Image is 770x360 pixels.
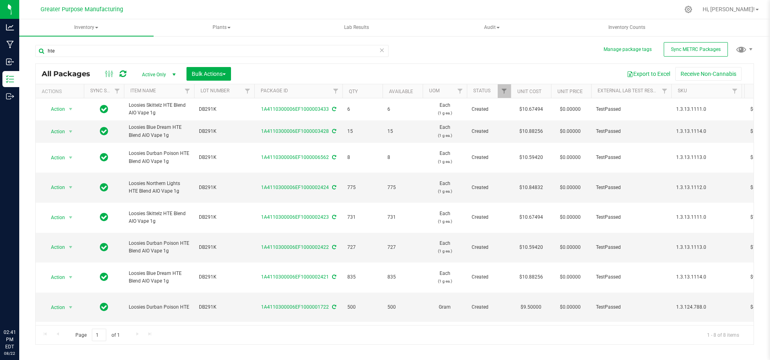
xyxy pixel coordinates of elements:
span: Each [428,180,462,195]
span: In Sync [100,126,108,137]
span: Loosies Durban Poison HTE Blend AIO Vape 1g [129,150,189,165]
span: Each [428,150,462,165]
span: Created [472,128,506,135]
td: $9.50000 [511,293,551,322]
span: DB291K [199,303,249,311]
span: 8 [347,154,378,161]
span: $0.00000 [556,271,585,283]
a: 1A4110300006EF1000002421 [261,274,329,280]
p: (1 g ea.) [428,132,462,139]
iframe: Resource center unread badge [24,295,33,304]
span: select [66,152,76,163]
span: Sync METRC Packages [671,47,721,52]
span: Action [44,126,65,137]
span: TestPassed [596,244,667,251]
a: 1A4110300006EF1000001722 [261,304,329,310]
span: Loosies Durban Poison HTE [129,303,189,311]
p: (1 g ea.) [428,218,462,225]
span: Created [472,154,506,161]
span: $0.00000 [556,242,585,253]
span: TestPassed [596,154,667,161]
span: Created [472,303,506,311]
span: 500 [347,303,378,311]
span: $0.00000 [556,182,585,193]
span: Each [428,124,462,139]
span: Action [44,272,65,283]
span: Each [428,240,462,255]
iframe: Resource center [8,296,32,320]
span: Loosies Skittelz HTE Blend AIO Vape 1g [129,210,189,225]
a: Sync Status [90,88,121,94]
span: Each [428,102,462,117]
td: $10.88256 [511,262,551,293]
span: DB291K [199,244,249,251]
td: $10.59420 [511,233,551,263]
a: Inventory [19,19,154,36]
a: External Lab Test Result [598,88,661,94]
a: Lot Number [201,88,229,94]
span: Created [472,273,506,281]
a: Filter [181,84,194,98]
span: TestPassed [596,273,667,281]
a: SKU [678,88,687,94]
a: Qty [349,89,358,94]
span: Action [44,242,65,253]
span: select [66,104,76,115]
button: Receive Non-Cannabis [675,67,742,81]
span: Greater Purpose Manufacturing [41,6,123,13]
span: Bulk Actions [192,71,226,77]
inline-svg: Analytics [6,23,14,31]
inline-svg: Inventory [6,75,14,83]
td: $10.59420 [511,143,551,173]
span: 8 [387,154,418,161]
span: Sync from Compliance System [331,155,336,160]
span: DB291K [199,106,249,113]
span: Hi, [PERSON_NAME]! [703,6,755,12]
span: Clear [379,45,385,55]
span: select [66,126,76,137]
span: select [66,302,76,313]
span: In Sync [100,301,108,313]
a: Filter [728,84,742,98]
span: Plants [155,20,288,36]
span: Action [44,302,65,313]
span: 1.3.13.1112.0 [676,184,737,191]
span: 1.3.13.1113.0 [676,244,737,251]
span: In Sync [100,212,108,223]
span: 1.3.13.1111.0 [676,214,737,221]
span: DB291K [199,128,249,135]
a: Available [389,89,413,94]
span: Loosies Skittelz HTE Blend AIO Vape 1g [129,102,189,117]
span: 6 [347,106,378,113]
td: $10.88256 [511,120,551,142]
span: 500 [387,303,418,311]
button: Manage package tags [604,46,652,53]
inline-svg: Inbound [6,58,14,66]
span: Each [428,210,462,225]
span: Action [44,152,65,163]
td: $10.84832 [511,173,551,203]
span: 727 [387,244,418,251]
a: 1A4110300006EF1000002424 [261,185,329,190]
td: $10.67494 [511,203,551,233]
td: $10.67494 [511,98,551,120]
span: Action [44,104,65,115]
span: Audit [425,20,559,36]
p: (1 g ea.) [428,277,462,285]
a: 1A4110300006EF1000003433 [261,106,329,112]
span: In Sync [100,104,108,115]
a: Filter [241,84,254,98]
span: Sync from Compliance System [331,304,336,310]
span: $64.05 [746,104,770,115]
p: 02:41 PM EDT [4,329,16,350]
span: 775 [347,184,378,191]
inline-svg: Manufacturing [6,41,14,49]
a: 1A4110300006EF1000003428 [261,128,329,134]
span: Loosies Northern Lights HTE Blend AIO Vape 1g [129,180,189,195]
span: DB291K [199,273,249,281]
span: Sync from Compliance System [331,244,336,250]
span: select [66,182,76,193]
span: In Sync [100,242,108,253]
input: Search Package ID, Item Name, SKU, Lot or Part Number... [35,45,389,57]
span: Sync from Compliance System [331,214,336,220]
